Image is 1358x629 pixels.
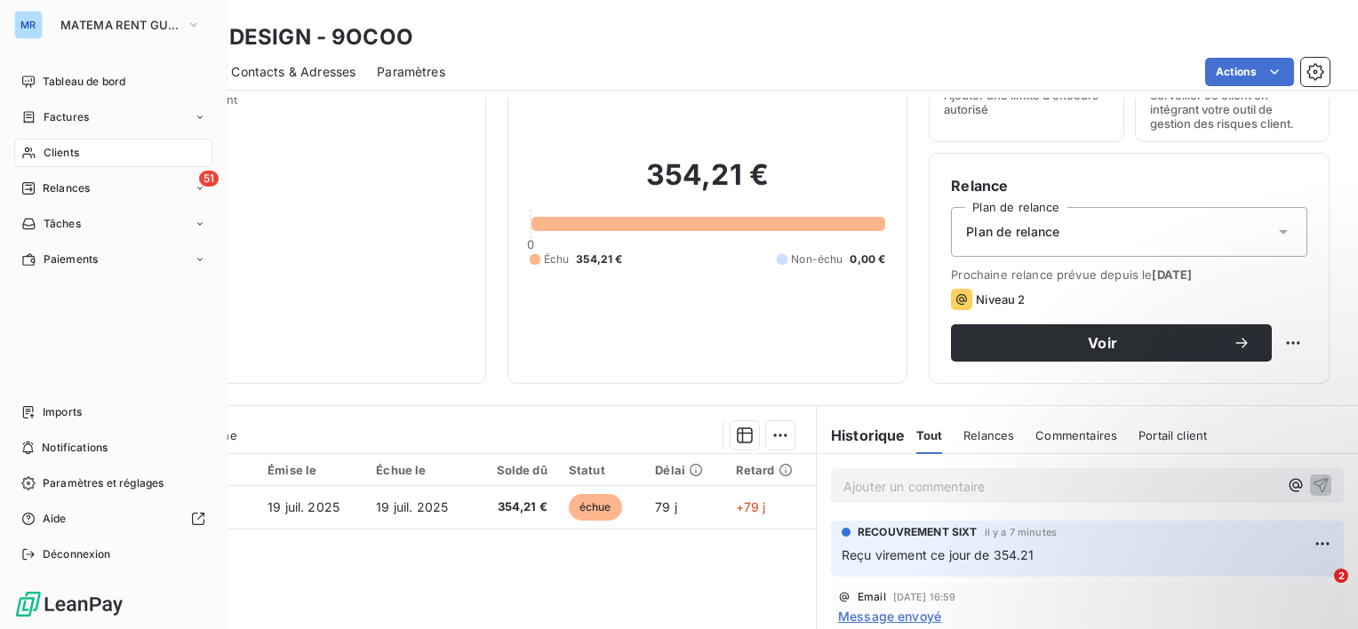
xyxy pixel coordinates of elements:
[791,251,843,267] span: Non-échu
[530,157,886,211] h2: 354,21 €
[963,428,1014,442] span: Relances
[893,592,956,602] span: [DATE] 16:59
[736,463,805,477] div: Retard
[44,251,98,267] span: Paiements
[916,428,943,442] span: Tout
[43,404,82,420] span: Imports
[736,499,766,514] span: +79 j
[544,251,570,267] span: Échu
[1298,569,1340,611] iframe: Intercom live chat
[976,292,1025,307] span: Niveau 2
[951,175,1307,196] h6: Relance
[858,524,978,540] span: RECOUVREMENT SIXT
[14,505,212,533] a: Aide
[376,463,463,477] div: Échue le
[43,74,125,90] span: Tableau de bord
[951,324,1272,362] button: Voir
[199,171,219,187] span: 51
[858,592,886,602] span: Email
[143,92,464,117] span: Propriétés Client
[44,216,81,232] span: Tâches
[1035,428,1117,442] span: Commentaires
[842,547,1034,562] span: Reçu virement ce jour de 354.21
[43,546,111,562] span: Déconnexion
[1205,58,1294,86] button: Actions
[569,494,622,521] span: échue
[1003,457,1358,581] iframe: Intercom notifications message
[527,237,534,251] span: 0
[966,223,1059,241] span: Plan de relance
[569,463,634,477] div: Statut
[655,463,714,477] div: Délai
[817,425,906,446] h6: Historique
[1150,88,1314,131] span: Surveiller ce client en intégrant votre outil de gestion des risques client.
[944,88,1108,116] span: Ajouter une limite d’encours autorisé
[156,21,413,53] h3: OCOO DESIGN - 9OCOO
[838,607,941,625] span: Message envoyé
[484,463,547,477] div: Solde dû
[1334,569,1348,583] span: 2
[231,63,355,81] span: Contacts & Adresses
[972,336,1233,350] span: Voir
[43,180,90,196] span: Relances
[655,499,677,514] span: 79 j
[43,475,164,491] span: Paramètres et réglages
[268,499,339,514] span: 19 juil. 2025
[951,267,1307,282] span: Prochaine relance prévue depuis le
[268,463,355,477] div: Émise le
[14,590,124,618] img: Logo LeanPay
[484,498,547,516] span: 354,21 €
[60,18,180,32] span: MATEMA RENT GUYANE
[377,63,445,81] span: Paramètres
[376,499,448,514] span: 19 juil. 2025
[850,251,885,267] span: 0,00 €
[43,511,67,527] span: Aide
[44,109,89,125] span: Factures
[985,527,1057,537] span: il y a 7 minutes
[44,145,79,161] span: Clients
[1138,428,1207,442] span: Portail client
[1152,267,1192,282] span: [DATE]
[576,251,622,267] span: 354,21 €
[14,11,43,39] div: MR
[42,440,108,456] span: Notifications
